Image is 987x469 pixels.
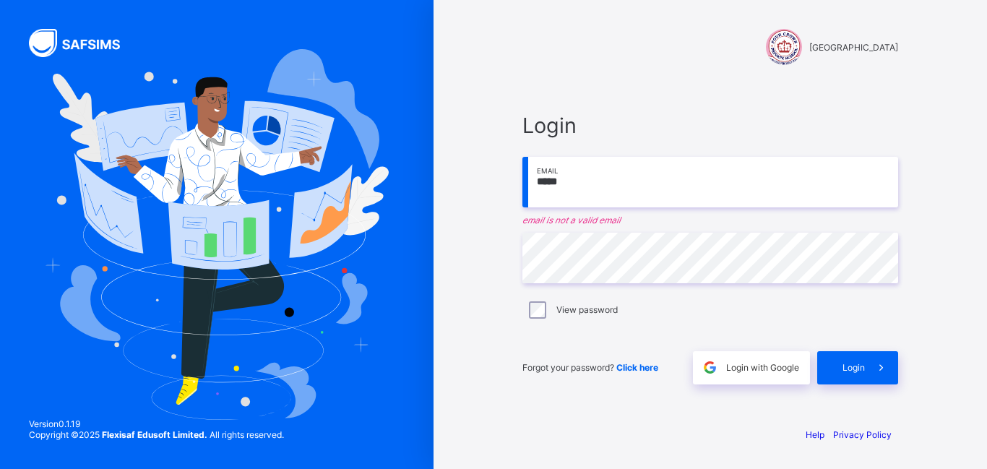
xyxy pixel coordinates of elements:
span: Copyright © 2025 All rights reserved. [29,429,284,440]
img: SAFSIMS Logo [29,29,137,57]
label: View password [556,304,618,315]
span: Forgot your password? [522,362,658,373]
em: email is not a valid email [522,215,898,225]
a: Click here [616,362,658,373]
span: Version 0.1.19 [29,418,284,429]
a: Help [806,429,824,440]
span: [GEOGRAPHIC_DATA] [809,42,898,53]
strong: Flexisaf Edusoft Limited. [102,429,207,440]
img: Hero Image [45,49,389,419]
img: google.396cfc9801f0270233282035f929180a.svg [702,359,718,376]
span: Login [842,362,865,373]
span: Login [522,113,898,138]
a: Privacy Policy [833,429,892,440]
span: Login with Google [726,362,799,373]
